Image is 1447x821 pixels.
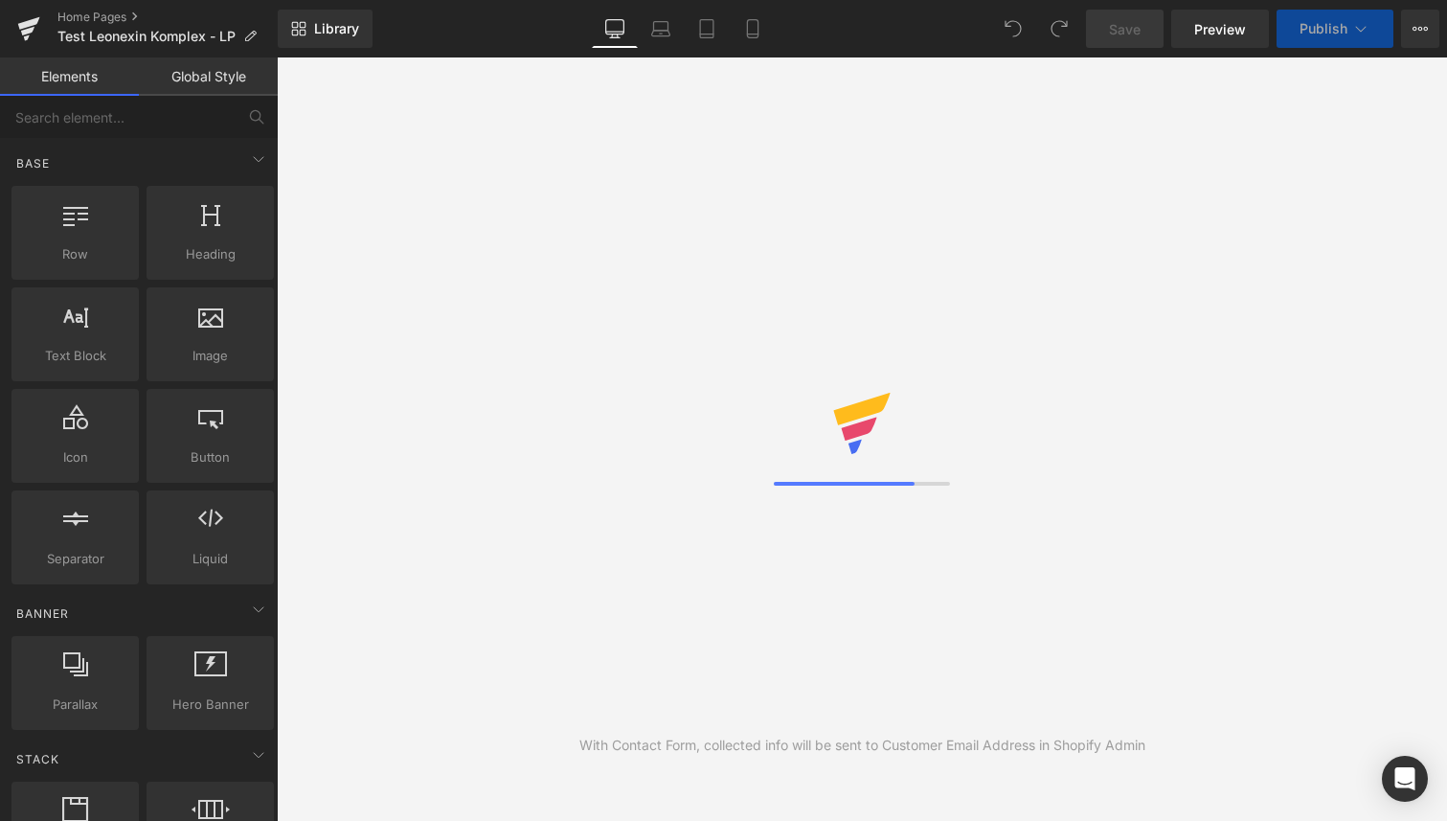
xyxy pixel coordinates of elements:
a: Mobile [730,10,776,48]
span: Heading [152,244,268,264]
a: Preview [1171,10,1269,48]
button: More [1401,10,1439,48]
span: Button [152,447,268,468]
span: Banner [14,604,71,623]
a: New Library [278,10,373,48]
span: Preview [1194,19,1246,39]
span: Test Leonexin Komplex - LP [57,29,236,44]
span: Text Block [17,346,133,366]
span: Image [152,346,268,366]
button: Redo [1040,10,1078,48]
span: Icon [17,447,133,468]
span: Library [314,20,359,37]
span: Separator [17,549,133,569]
a: Home Pages [57,10,278,25]
div: With Contact Form, collected info will be sent to Customer Email Address in Shopify Admin [579,735,1145,756]
span: Hero Banner [152,695,268,715]
a: Laptop [638,10,684,48]
span: Parallax [17,695,133,715]
span: Stack [14,750,61,768]
button: Publish [1277,10,1393,48]
button: Undo [994,10,1032,48]
a: Global Style [139,57,278,96]
a: Desktop [592,10,638,48]
a: Tablet [684,10,730,48]
span: Base [14,154,52,172]
div: Open Intercom Messenger [1382,756,1428,802]
span: Row [17,244,133,264]
span: Publish [1300,21,1347,36]
span: Save [1109,19,1141,39]
span: Liquid [152,549,268,569]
